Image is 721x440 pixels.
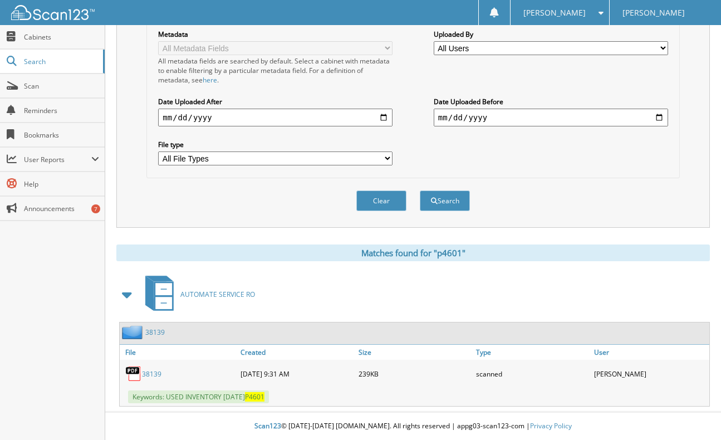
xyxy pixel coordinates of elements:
span: Help [24,179,99,189]
img: folder2.png [122,325,145,339]
div: All metadata fields are searched by default. Select a cabinet with metadata to enable filtering b... [158,56,393,85]
input: end [434,109,668,126]
span: Scan [24,81,99,91]
label: Date Uploaded Before [434,97,668,106]
span: P4601 [245,392,264,402]
a: Created [238,345,356,360]
div: Matches found for "p4601" [116,245,710,261]
label: File type [158,140,393,149]
div: scanned [473,363,591,385]
a: 38139 [142,369,161,379]
div: © [DATE]-[DATE] [DOMAIN_NAME]. All rights reserved | appg03-scan123-com | [105,413,721,440]
a: File [120,345,238,360]
div: 239KB [356,363,474,385]
a: Privacy Policy [530,421,572,431]
a: Type [473,345,591,360]
label: Uploaded By [434,30,668,39]
label: Metadata [158,30,393,39]
a: 38139 [145,327,165,337]
a: Size [356,345,474,360]
input: start [158,109,393,126]
img: PDF.png [125,365,142,382]
label: Date Uploaded After [158,97,393,106]
div: 7 [91,204,100,213]
div: [PERSON_NAME] [591,363,709,385]
span: User Reports [24,155,91,164]
button: Search [420,190,470,211]
span: Bookmarks [24,130,99,140]
span: Keywords: USED INVENTORY [DATE] [128,390,269,403]
div: [DATE] 9:31 AM [238,363,356,385]
span: [PERSON_NAME] [523,9,586,16]
span: Announcements [24,204,99,213]
span: Reminders [24,106,99,115]
a: User [591,345,709,360]
img: scan123-logo-white.svg [11,5,95,20]
span: [PERSON_NAME] [622,9,685,16]
span: AUTOMATE SERVICE RO [180,290,255,299]
a: here [203,75,217,85]
span: Search [24,57,97,66]
span: Scan123 [254,421,281,431]
a: AUTOMATE SERVICE RO [139,272,255,316]
span: Cabinets [24,32,99,42]
button: Clear [356,190,406,211]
